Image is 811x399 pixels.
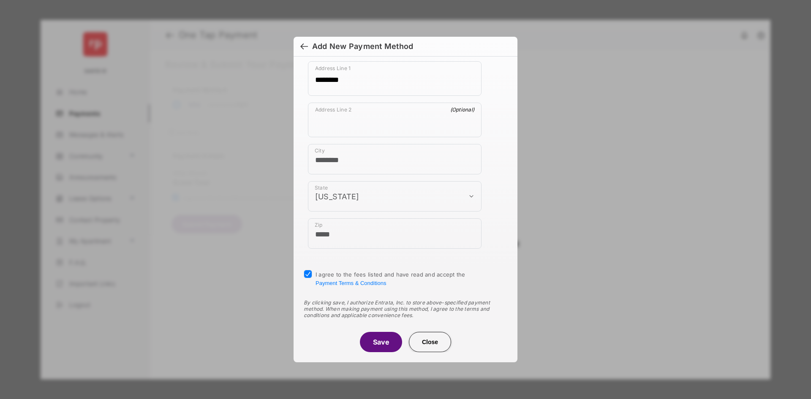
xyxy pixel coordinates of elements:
[308,181,482,212] div: payment_method_screening[postal_addresses][administrativeArea]
[316,280,386,286] button: I agree to the fees listed and have read and accept the
[360,332,402,352] button: Save
[308,61,482,96] div: payment_method_screening[postal_addresses][addressLine1]
[308,144,482,174] div: payment_method_screening[postal_addresses][locality]
[316,271,465,286] span: I agree to the fees listed and have read and accept the
[304,299,507,318] div: By clicking save, I authorize Entrata, Inc. to store above-specified payment method. When making ...
[308,103,482,137] div: payment_method_screening[postal_addresses][addressLine2]
[409,332,451,352] button: Close
[308,218,482,249] div: payment_method_screening[postal_addresses][postalCode]
[312,42,413,51] div: Add New Payment Method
